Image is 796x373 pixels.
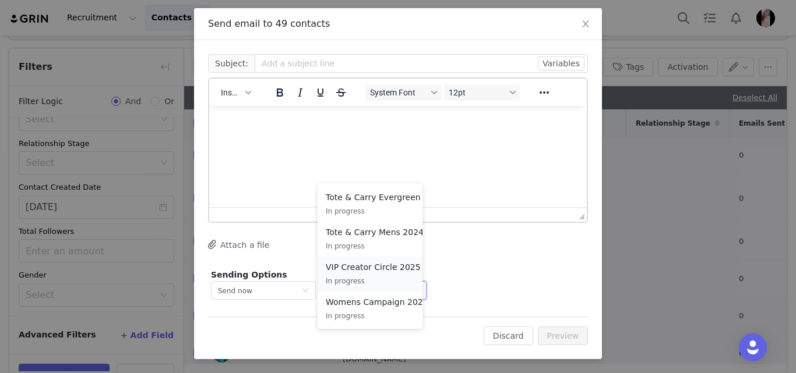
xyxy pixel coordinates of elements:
[209,106,587,207] iframe: Rich Text Area
[290,84,310,101] button: Italic
[311,84,330,101] button: Underline
[365,84,441,101] button: Fonts
[449,88,506,97] span: 12pt
[216,84,255,101] button: Insert
[331,84,351,101] button: Strikethrough
[581,19,590,29] i: icon: close
[326,226,454,239] p: Tote & Carry Mens 2024 Campaign
[484,326,533,345] button: Discard
[270,84,290,101] button: Bold
[255,54,588,73] input: Add a subject line
[575,208,587,222] div: Press the Up and Down arrow keys to resize the editor.
[326,191,454,204] p: Tote & Carry Evergreen Campaign
[221,88,241,97] span: Insert
[326,275,421,287] p: In progress
[208,54,255,73] span: Subject:
[208,17,588,30] div: Send email to 49 contacts
[326,261,421,273] p: VIP Creator Circle 2025
[326,296,428,308] p: Womens Campaign 2024
[538,326,589,345] button: Preview
[444,84,520,101] button: Font sizes
[326,310,428,322] p: In progress
[569,8,602,41] button: Close
[326,240,454,253] p: In progress
[302,287,309,295] i: icon: down
[208,237,269,251] button: Attach a file
[370,88,427,97] span: System Font
[326,205,454,218] p: In progress
[534,84,554,101] button: Reveal or hide additional toolbar items
[218,287,252,295] span: Send now
[211,270,287,279] span: Sending Options
[739,333,767,361] div: Open Intercom Messenger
